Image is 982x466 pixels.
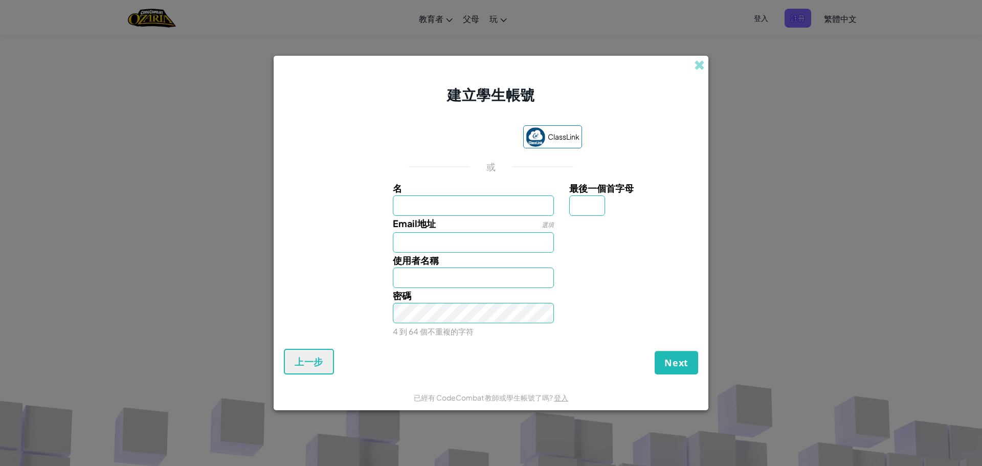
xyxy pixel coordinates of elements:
span: 選填 [542,221,554,229]
span: 建立學生帳號 [447,85,534,103]
img: classlink-logo-small.png [526,127,545,147]
a: 登入 [554,393,568,402]
span: 名 [393,182,402,194]
span: 密碼 [393,290,411,301]
span: 已經有 CodeCombat 教師或學生帳號了嗎? [414,393,554,402]
small: 4 到 64 個不重複的字符 [393,326,474,336]
button: 上一步 [284,349,334,374]
span: 上一步 [295,356,323,368]
span: ClassLink [548,129,579,144]
span: Next [664,357,688,369]
p: 或 [486,161,496,173]
span: Email地址 [393,217,436,229]
iframe: 「使用 Google 帳戶登入」按鈕 [395,126,518,149]
span: 使用者名稱 [393,254,439,266]
span: 最後一個首字母 [569,182,634,194]
button: Next [655,351,698,374]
